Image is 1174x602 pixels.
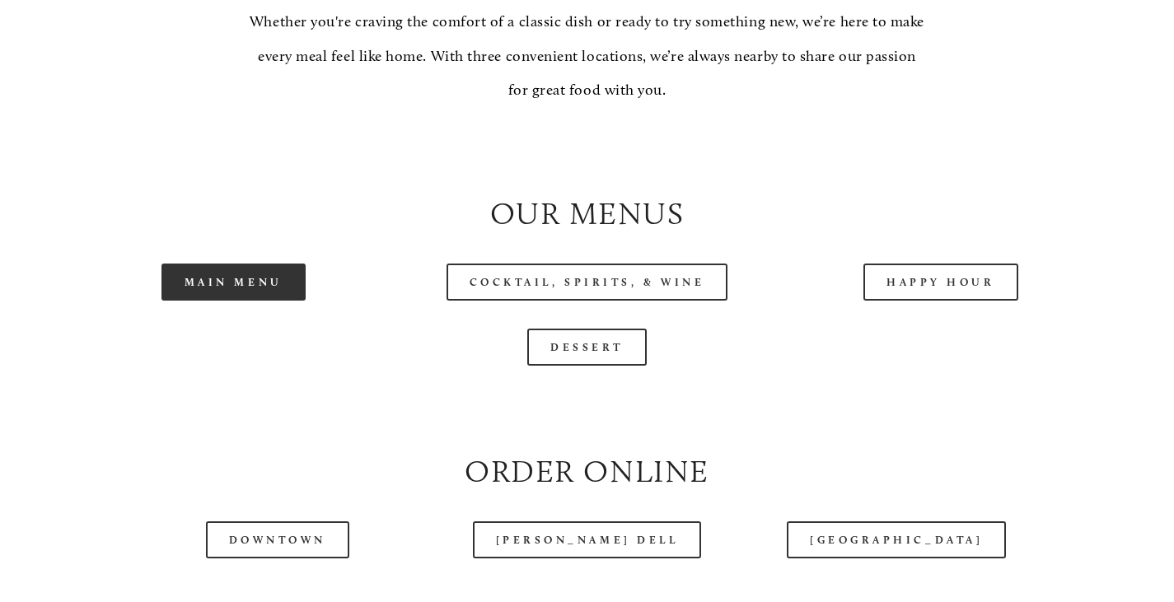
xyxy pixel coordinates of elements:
a: [PERSON_NAME] Dell [473,521,702,558]
a: [GEOGRAPHIC_DATA] [787,521,1006,558]
h2: Our Menus [71,192,1104,236]
a: Main Menu [161,264,306,301]
a: Downtown [206,521,349,558]
a: Happy Hour [863,264,1018,301]
h2: Order Online [71,450,1104,493]
a: Dessert [527,329,647,366]
a: Cocktail, Spirits, & Wine [447,264,728,301]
